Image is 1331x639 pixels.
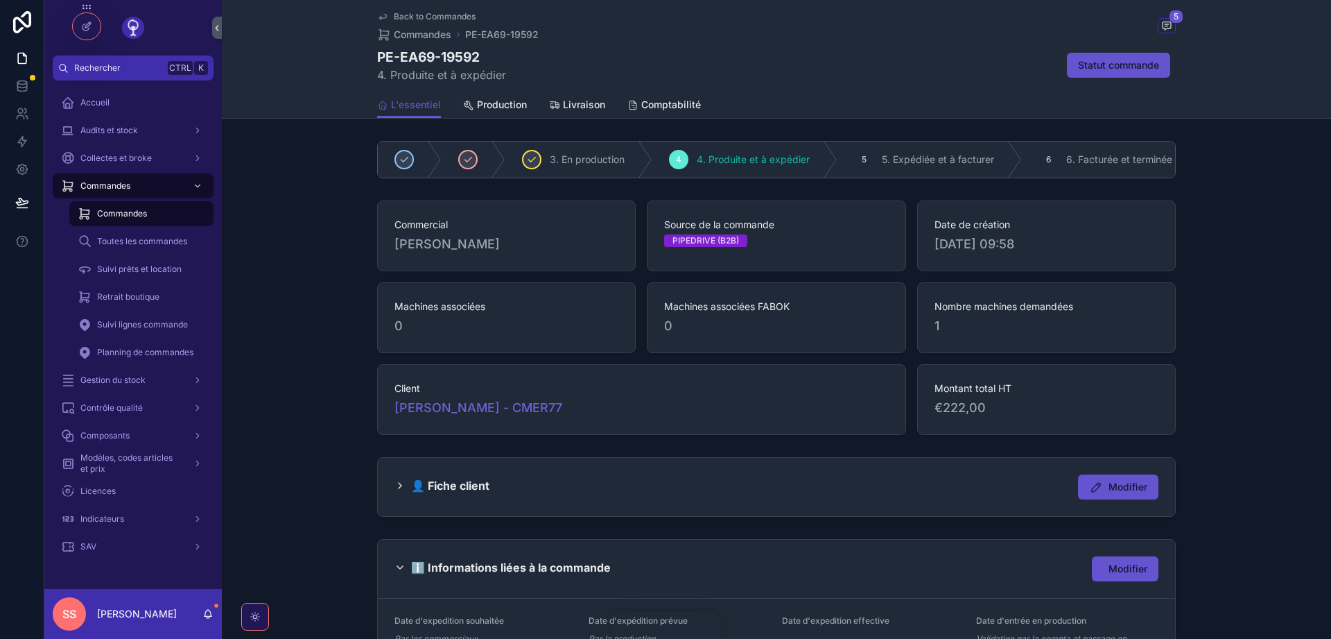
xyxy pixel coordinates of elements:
span: Audits et stock [80,125,138,136]
a: Modèles, codes articles et prix [53,451,214,476]
span: Rechercher [74,62,162,74]
span: 6 [1046,154,1051,165]
span: 1 [934,316,1158,336]
span: Livraison [563,98,605,112]
span: 6. Facturée et terminée [1066,153,1172,167]
span: €222,00 [934,398,1158,418]
span: 4. Produite et à expédier [377,67,506,83]
span: Statut commande [1078,58,1159,72]
button: Statut commande [1067,53,1170,78]
span: Contrôle qualité [80,402,143,414]
div: scrollable content [44,80,222,577]
a: Planning de commandes [69,340,214,365]
span: Commandes [80,180,130,191]
span: Licences [80,486,116,497]
span: [PERSON_NAME] [394,235,500,254]
span: 0 [664,316,888,336]
span: SS [62,606,76,622]
p: [PERSON_NAME] [97,607,177,621]
span: 5 [1169,10,1183,24]
a: Toutes les commandes [69,229,214,254]
span: Suivi prêts et location [97,264,182,275]
a: Gestion du stock [53,368,214,393]
span: 0 [394,316,618,336]
span: [DATE] 09:58 [934,235,1158,254]
span: Montant total HT [934,382,1158,395]
span: Source de la commande [664,218,888,232]
span: Date d'expedition effective [782,615,889,626]
a: Commandes [69,201,214,226]
span: Machines associées FABOK [664,300,888,314]
span: Retrait boutique [97,291,159,303]
span: Accueil [80,97,110,108]
span: 5 [862,154,867,165]
span: Date d'expédition prévue [589,615,688,626]
span: Collectes et broke [80,153,152,164]
span: Date de création [934,218,1158,232]
a: Commandes [53,173,214,198]
span: Date d'expedition souhaitée [394,615,504,626]
a: Indicateurs [53,506,214,531]
button: Modifier [1092,556,1158,581]
span: Commandes [394,28,451,42]
span: Modèles, codes articles et prix [80,452,182,475]
span: Composants [80,430,130,441]
a: [PERSON_NAME] - CMER77 [394,398,562,418]
span: Machines associées [394,300,618,314]
span: Client [394,382,889,395]
div: PIPEDRIVE (B2B) [672,235,739,247]
span: Commercial [394,218,618,232]
a: Production [463,92,527,120]
button: 5 [1158,18,1176,35]
span: Comptabilité [641,98,701,112]
img: App logo [122,17,144,39]
span: Gestion du stock [80,375,146,386]
a: Composants [53,423,214,448]
span: Toutes les commandes [97,236,187,247]
span: L'essentiel [391,98,441,112]
span: 5. Expédiée et à facturer [882,153,994,167]
span: 4. Produite et à expédier [697,153,810,167]
span: Indicateurs [80,513,124,525]
span: Production [477,98,527,112]
a: Licences [53,479,214,504]
button: RechercherCtrlK [53,56,214,80]
span: Date d'entrée en production [976,615,1086,626]
button: Modifier [1078,475,1158,500]
span: Back to Commandes [394,11,476,22]
a: Commandes [377,28,451,42]
h2: ℹ️ Informations liées à la commande [411,556,611,579]
span: 4 [676,154,681,165]
a: PE-EA69-19592 [465,28,539,42]
span: Modifier [1108,562,1147,576]
a: SAV [53,534,214,559]
h1: PE-EA69-19592 [377,47,506,67]
span: 3. En production [550,153,625,167]
span: Modifier [1108,480,1147,494]
a: Retrait boutique [69,284,214,309]
a: Collectes et broke [53,146,214,171]
span: Commandes [97,208,147,219]
a: Contrôle qualité [53,395,214,420]
a: Accueil [53,90,214,115]
span: Planning de commandes [97,347,193,358]
span: SAV [80,541,96,552]
span: K [195,62,207,74]
a: Suivi lignes commande [69,312,214,337]
h2: 👤 Fiche client [411,475,489,497]
a: Back to Commandes [377,11,476,22]
span: Nombre machines demandées [934,300,1158,314]
a: Comptabilité [627,92,701,120]
a: Suivi prêts et location [69,257,214,282]
a: L'essentiel [377,92,441,119]
a: Livraison [549,92,605,120]
span: Ctrl [168,61,193,75]
span: Suivi lignes commande [97,319,188,330]
a: Audits et stock [53,118,214,143]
